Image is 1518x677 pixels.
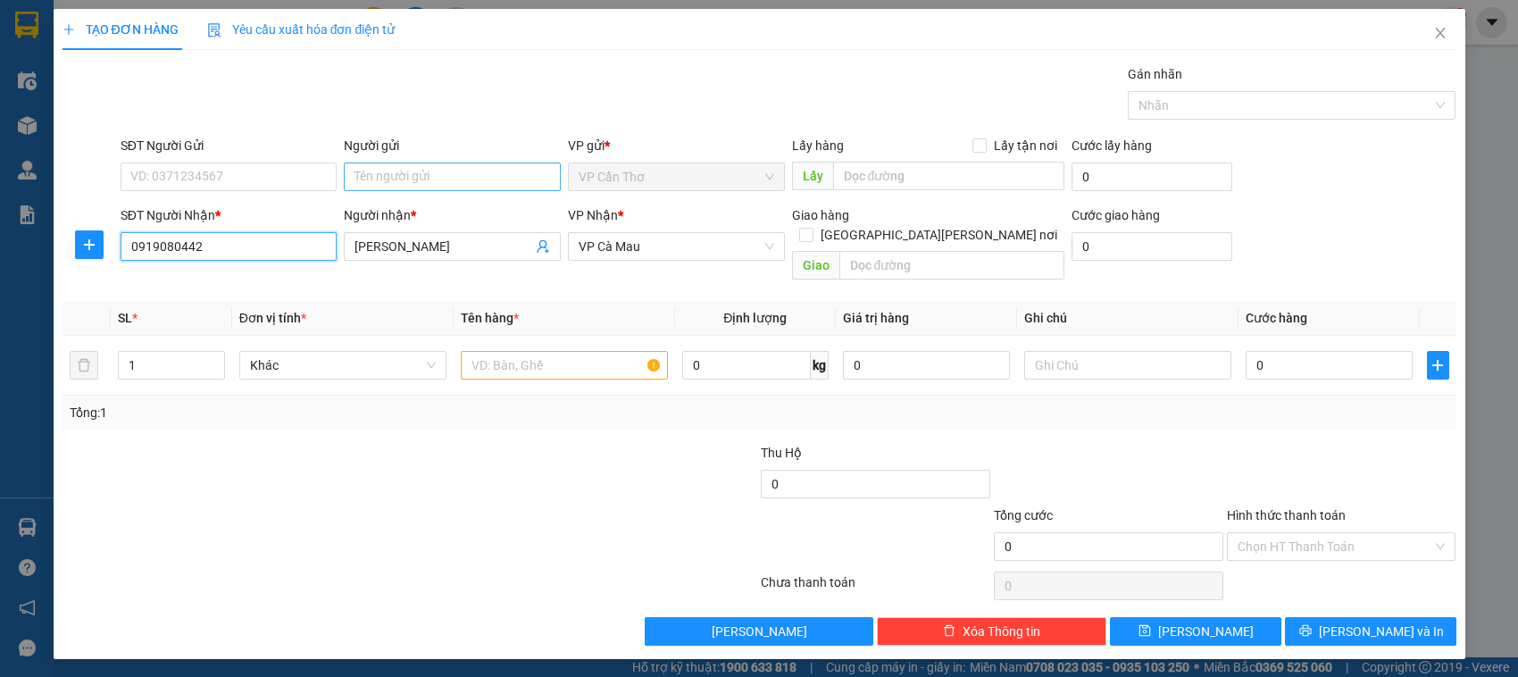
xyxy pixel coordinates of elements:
[943,624,955,639] span: delete
[344,136,561,155] div: Người gửi
[461,351,668,380] input: VD: Bàn, Ghế
[1024,351,1231,380] input: Ghi Chú
[1138,624,1151,639] span: save
[1128,67,1182,81] label: Gán nhãn
[811,351,829,380] span: kg
[568,208,618,222] span: VP Nhận
[70,351,98,380] button: delete
[839,251,1064,280] input: Dọc đường
[70,403,587,422] div: Tổng: 1
[1017,301,1239,336] th: Ghi chú
[579,163,774,190] span: VP Cần Thơ
[121,136,338,155] div: SĐT Người Gửi
[987,136,1064,155] span: Lấy tận nơi
[833,162,1064,190] input: Dọc đường
[792,208,849,222] span: Giao hàng
[712,622,807,641] span: [PERSON_NAME]
[63,22,179,37] span: TẠO ĐƠN HÀNG
[723,311,787,325] span: Định lượng
[1427,351,1449,380] button: plus
[207,23,221,38] img: icon
[1299,624,1312,639] span: printer
[1428,358,1448,372] span: plus
[568,136,785,155] div: VP gửi
[461,311,519,325] span: Tên hàng
[1415,9,1465,59] button: Close
[759,573,992,604] div: Chưa thanh toán
[1227,508,1346,522] label: Hình thức thanh toán
[843,351,1010,380] input: 0
[761,446,802,460] span: Thu Hộ
[994,508,1053,522] span: Tổng cước
[1072,232,1232,261] input: Cước giao hàng
[645,617,874,646] button: [PERSON_NAME]
[207,22,396,37] span: Yêu cầu xuất hóa đơn điện tử
[792,162,833,190] span: Lấy
[1072,208,1160,222] label: Cước giao hàng
[250,352,436,379] span: Khác
[792,251,839,280] span: Giao
[121,205,338,225] div: SĐT Người Nhận
[1433,26,1447,40] span: close
[1285,617,1456,646] button: printer[PERSON_NAME] và In
[963,622,1040,641] span: Xóa Thông tin
[76,238,103,252] span: plus
[63,23,75,36] span: plus
[118,311,132,325] span: SL
[75,230,104,259] button: plus
[1319,622,1444,641] span: [PERSON_NAME] và In
[877,617,1106,646] button: deleteXóa Thông tin
[813,225,1064,245] span: [GEOGRAPHIC_DATA][PERSON_NAME] nơi
[1158,622,1254,641] span: [PERSON_NAME]
[239,311,306,325] span: Đơn vị tính
[579,233,774,260] span: VP Cà Mau
[1072,163,1232,191] input: Cước lấy hàng
[792,138,844,153] span: Lấy hàng
[1246,311,1307,325] span: Cước hàng
[1072,138,1152,153] label: Cước lấy hàng
[536,239,550,254] span: user-add
[344,205,561,225] div: Người nhận
[1110,617,1281,646] button: save[PERSON_NAME]
[843,311,909,325] span: Giá trị hàng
